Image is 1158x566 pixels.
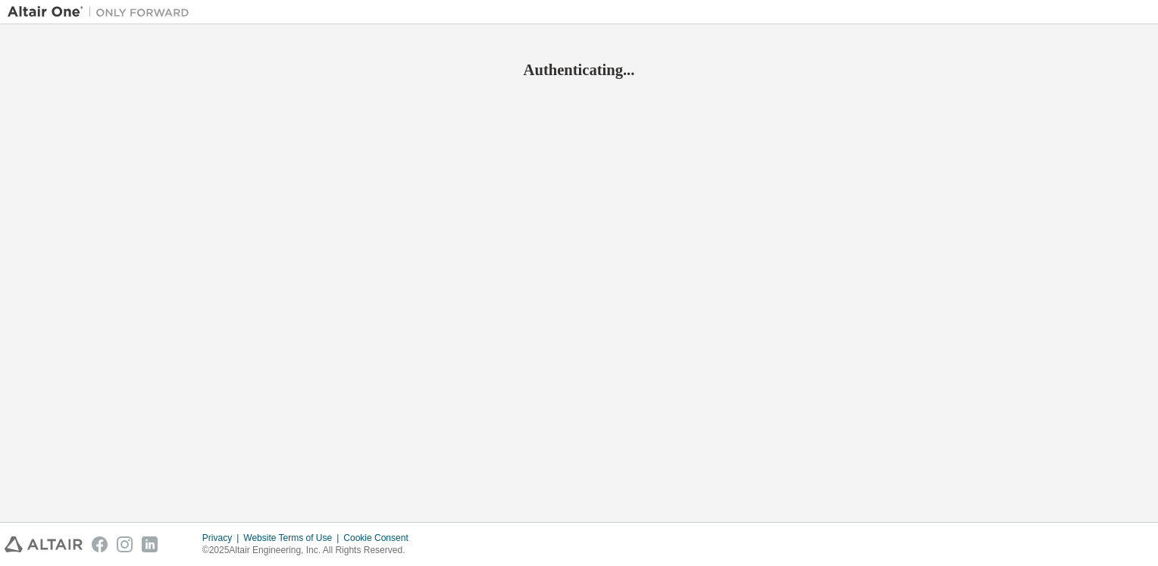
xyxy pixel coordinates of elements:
div: Website Terms of Use [243,532,343,544]
img: facebook.svg [92,536,108,552]
img: altair_logo.svg [5,536,83,552]
img: instagram.svg [117,536,133,552]
h2: Authenticating... [8,60,1150,80]
div: Privacy [202,532,243,544]
img: linkedin.svg [142,536,158,552]
div: Cookie Consent [343,532,417,544]
p: © 2025 Altair Engineering, Inc. All Rights Reserved. [202,544,418,557]
img: Altair One [8,5,197,20]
